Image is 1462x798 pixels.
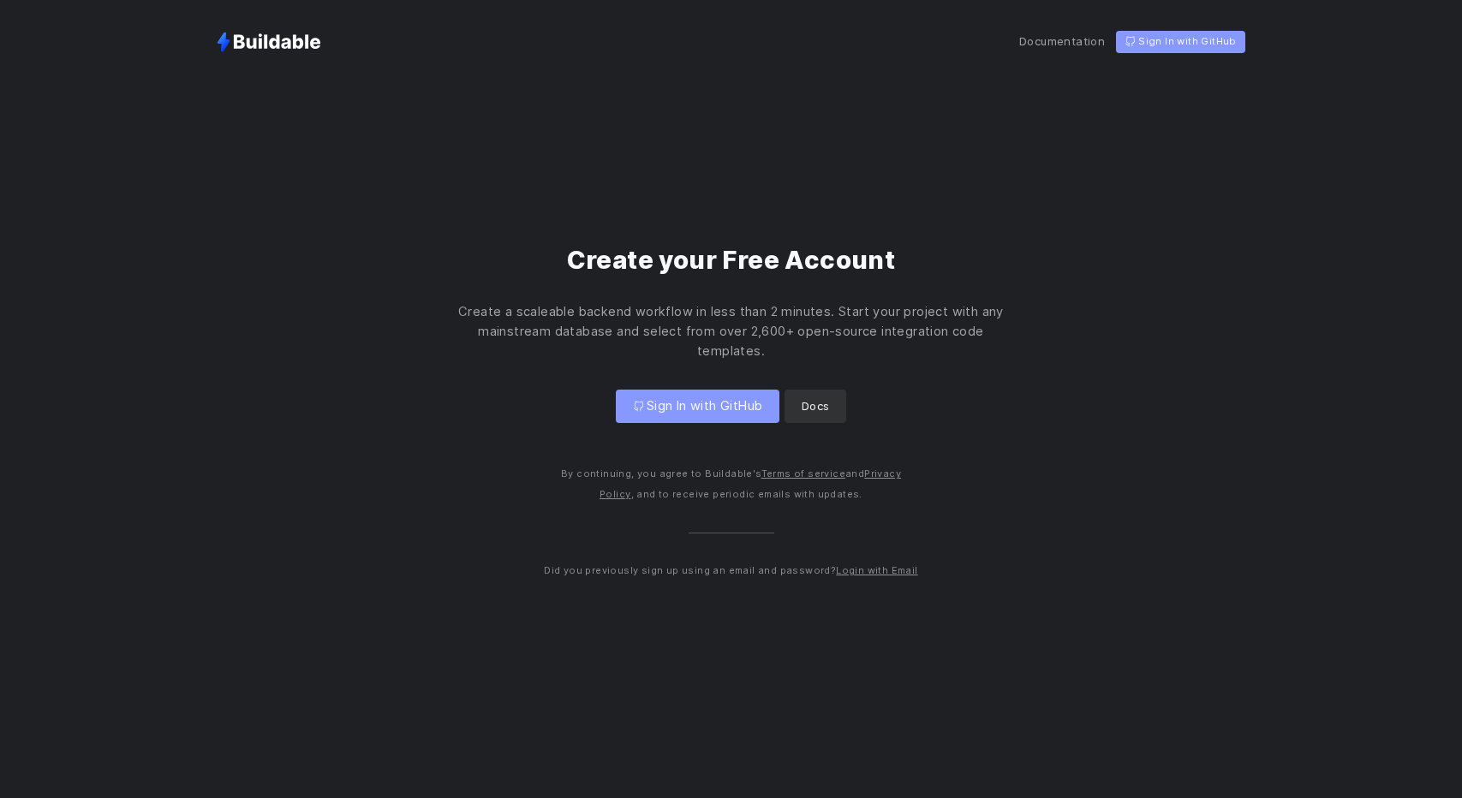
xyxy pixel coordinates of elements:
[567,245,896,275] h1: Create your Free Account
[1138,32,1237,51] span: Sign In with GitHub
[647,396,763,416] span: Sign In with GitHub
[802,396,830,416] p: Docs
[1116,31,1244,53] button: Sign In with GitHub
[560,450,903,504] span: By continuing, you agree to Buildable's and , and to receive periodic emails with updates.
[544,561,917,581] span: Did you previously sign up using an email and password?
[785,390,846,423] a: Docs
[836,564,917,576] span: Login with Email
[453,302,1010,361] p: Create a scaleable backend workflow in less than 2 minutes. Start your project with any mainstrea...
[761,467,845,479] span: Terms of service
[1019,32,1105,51] a: Documentation
[761,466,845,479] a: Terms of service
[616,390,779,423] button: Sign In with GitHub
